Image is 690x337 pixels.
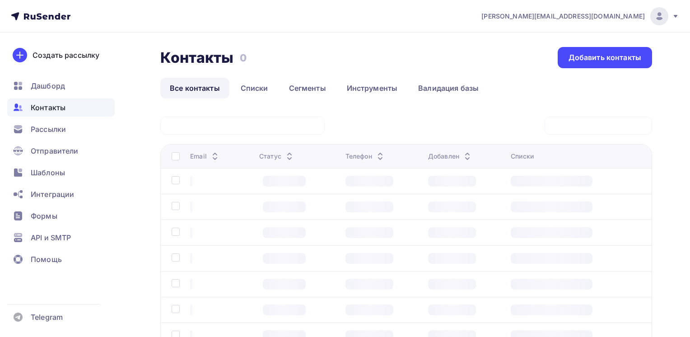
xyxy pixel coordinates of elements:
[569,52,641,63] div: Добавить контакты
[160,49,233,67] h2: Контакты
[7,142,115,160] a: Отправители
[280,78,336,98] a: Сегменты
[31,102,65,113] span: Контакты
[31,232,71,243] span: API и SMTP
[409,78,488,98] a: Валидация базы
[259,152,295,161] div: Статус
[190,152,220,161] div: Email
[240,51,247,64] h3: 0
[481,7,679,25] a: [PERSON_NAME][EMAIL_ADDRESS][DOMAIN_NAME]
[345,152,386,161] div: Телефон
[31,312,63,323] span: Telegram
[33,50,99,61] div: Создать рассылку
[31,189,74,200] span: Интеграции
[31,80,65,91] span: Дашборд
[31,211,57,221] span: Формы
[160,78,229,98] a: Все контакты
[31,124,66,135] span: Рассылки
[511,152,534,161] div: Списки
[7,98,115,117] a: Контакты
[7,77,115,95] a: Дашборд
[7,120,115,138] a: Рассылки
[7,164,115,182] a: Шаблоны
[231,78,278,98] a: Списки
[7,207,115,225] a: Формы
[428,152,473,161] div: Добавлен
[31,145,79,156] span: Отправители
[31,254,62,265] span: Помощь
[337,78,407,98] a: Инструменты
[31,167,65,178] span: Шаблоны
[481,12,645,21] span: [PERSON_NAME][EMAIL_ADDRESS][DOMAIN_NAME]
